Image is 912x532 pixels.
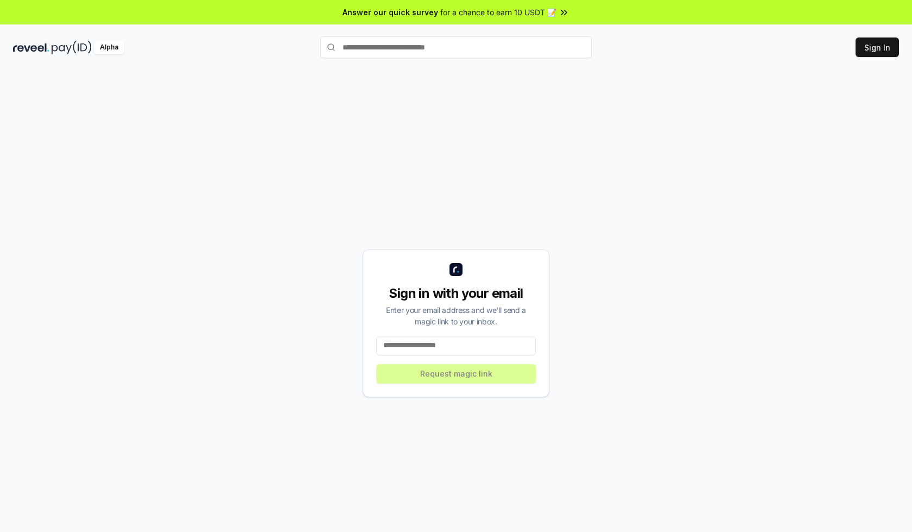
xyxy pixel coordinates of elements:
[376,304,536,327] div: Enter your email address and we’ll send a magic link to your inbox.
[343,7,438,18] span: Answer our quick survey
[856,37,899,57] button: Sign In
[376,285,536,302] div: Sign in with your email
[449,263,463,276] img: logo_small
[440,7,556,18] span: for a chance to earn 10 USDT 📝
[52,41,92,54] img: pay_id
[13,41,49,54] img: reveel_dark
[94,41,124,54] div: Alpha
